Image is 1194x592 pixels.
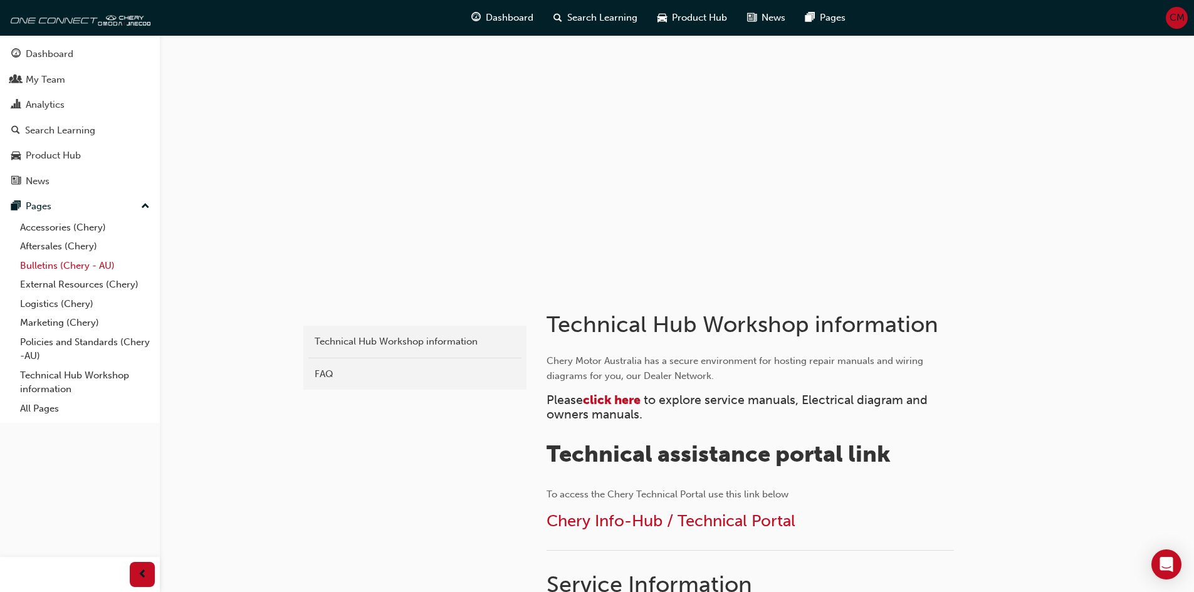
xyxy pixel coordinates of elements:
a: Policies and Standards (Chery -AU) [15,333,155,366]
span: guage-icon [471,10,481,26]
h1: Technical Hub Workshop information [547,311,958,338]
a: Technical Hub Workshop information [308,331,521,353]
span: Pages [820,11,846,25]
span: news-icon [11,176,21,187]
span: news-icon [747,10,757,26]
span: Product Hub [672,11,727,25]
a: Product Hub [5,144,155,167]
a: guage-iconDashboard [461,5,543,31]
span: up-icon [141,199,150,215]
button: CM [1166,7,1188,29]
div: Analytics [26,98,65,112]
div: Open Intercom Messenger [1151,549,1181,579]
a: car-iconProduct Hub [647,5,737,31]
div: Product Hub [26,148,81,163]
a: Chery Info-Hub / Technical Portal [547,511,795,531]
a: click here [583,393,641,407]
a: Search Learning [5,119,155,142]
button: DashboardMy TeamAnalyticsSearch LearningProduct HubNews [5,40,155,195]
div: Pages [26,199,51,214]
a: pages-iconPages [795,5,856,31]
span: Please [547,393,583,407]
span: car-icon [11,150,21,162]
img: oneconnect [6,5,150,30]
button: Pages [5,195,155,218]
a: External Resources (Chery) [15,275,155,294]
span: pages-icon [805,10,815,26]
a: Aftersales (Chery) [15,237,155,256]
span: News [762,11,785,25]
a: News [5,170,155,193]
span: chart-icon [11,100,21,111]
span: Search Learning [567,11,637,25]
span: Chery Motor Australia has a secure environment for hosting repair manuals and wiring diagrams for... [547,355,926,382]
span: search-icon [11,125,20,137]
span: Technical assistance portal link [547,440,891,467]
a: Bulletins (Chery - AU) [15,256,155,276]
a: Dashboard [5,43,155,66]
a: Technical Hub Workshop information [15,366,155,399]
span: car-icon [657,10,667,26]
span: prev-icon [138,567,147,583]
a: My Team [5,68,155,91]
span: people-icon [11,75,21,86]
div: FAQ [315,367,515,382]
span: to explore service manuals, Electrical diagram and owners manuals. [547,393,931,422]
a: Accessories (Chery) [15,218,155,237]
span: Dashboard [486,11,533,25]
a: Logistics (Chery) [15,294,155,314]
a: FAQ [308,363,521,385]
a: Marketing (Chery) [15,313,155,333]
span: guage-icon [11,49,21,60]
a: Analytics [5,93,155,117]
a: search-iconSearch Learning [543,5,647,31]
span: search-icon [553,10,562,26]
span: CM [1170,11,1185,25]
a: All Pages [15,399,155,418]
div: Technical Hub Workshop information [315,335,515,349]
a: news-iconNews [737,5,795,31]
div: My Team [26,73,65,87]
div: Dashboard [26,47,73,61]
div: News [26,174,50,189]
span: pages-icon [11,201,21,212]
div: Search Learning [25,123,95,138]
span: To access the Chery Technical Portal use this link below [547,489,788,500]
